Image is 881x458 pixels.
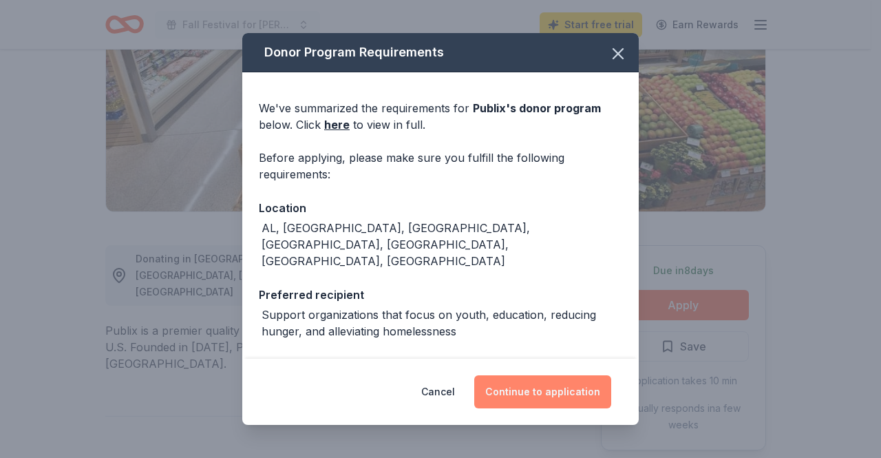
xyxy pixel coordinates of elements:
[474,375,611,408] button: Continue to application
[259,100,622,133] div: We've summarized the requirements for below. Click to view in full.
[473,101,601,115] span: Publix 's donor program
[262,306,622,340] div: Support organizations that focus on youth, education, reducing hunger, and alleviating homelessness
[259,286,622,304] div: Preferred recipient
[242,33,639,72] div: Donor Program Requirements
[324,116,350,133] a: here
[259,356,622,374] div: Ineligibility
[421,375,455,408] button: Cancel
[259,199,622,217] div: Location
[262,220,622,269] div: AL, [GEOGRAPHIC_DATA], [GEOGRAPHIC_DATA], [GEOGRAPHIC_DATA], [GEOGRAPHIC_DATA], [GEOGRAPHIC_DATA]...
[259,149,622,183] div: Before applying, please make sure you fulfill the following requirements:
